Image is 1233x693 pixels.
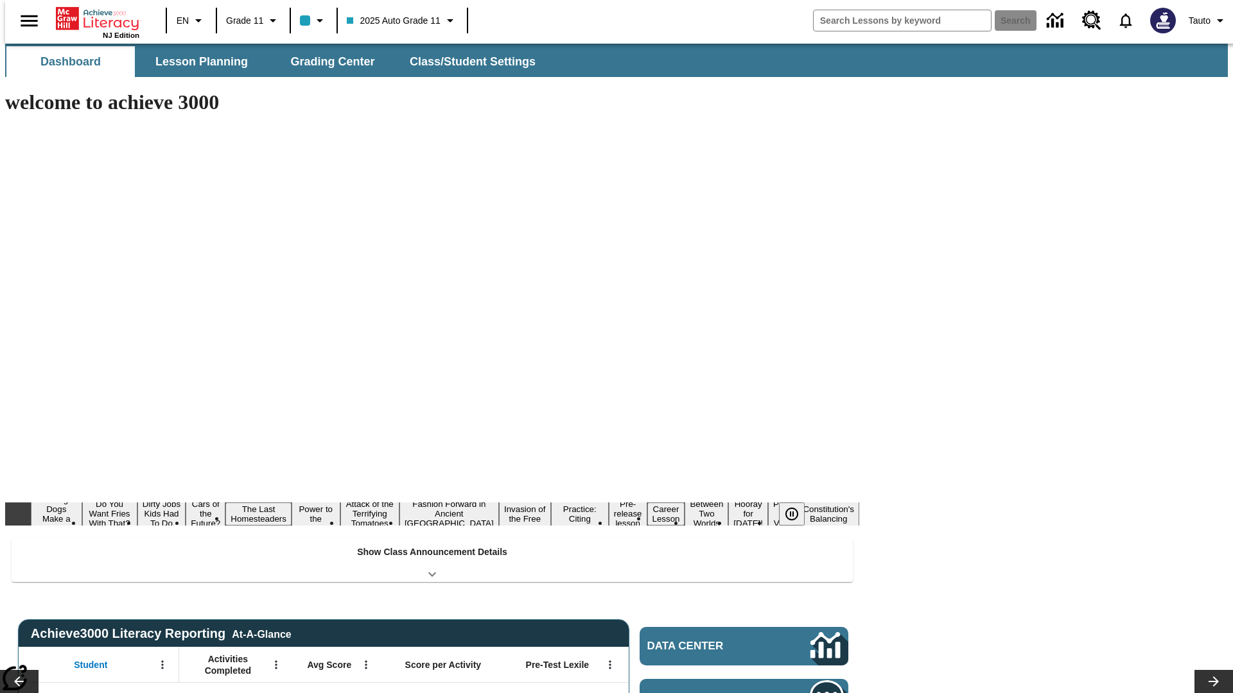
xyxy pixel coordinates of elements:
button: Language: EN, Select a language [171,9,212,32]
button: Open Menu [153,655,172,674]
span: Lesson Planning [155,55,248,69]
h1: welcome to achieve 3000 [5,90,859,114]
span: Grading Center [290,55,374,69]
button: Grade: Grade 11, Select a grade [221,9,286,32]
button: Slide 6 Solar Power to the People [292,493,340,535]
div: SubNavbar [5,44,1228,77]
span: Data Center [647,640,767,653]
button: Slide 11 Pre-release lesson [609,497,647,530]
span: Class/Student Settings [410,55,536,69]
button: Slide 12 Career Lesson [647,502,685,526]
span: Grade 11 [226,14,263,28]
span: Dashboard [40,55,101,69]
button: Select a new avatar [1142,4,1184,37]
div: At-A-Glance [232,626,291,640]
span: Pre-Test Lexile [526,659,590,671]
button: Slide 13 Between Two Worlds [685,497,728,530]
button: Slide 2 Do You Want Fries With That? [82,497,137,530]
button: Slide 8 Fashion Forward in Ancient Rome [399,497,499,530]
span: Student [74,659,107,671]
button: Profile/Settings [1184,9,1233,32]
div: Pause [779,502,818,526]
div: SubNavbar [5,46,547,77]
button: Grading Center [268,46,397,77]
button: Open Menu [356,655,376,674]
button: Class color is light blue. Change class color [295,9,333,32]
input: search field [814,10,991,31]
div: Show Class Announcement Details [12,538,853,582]
span: Score per Activity [405,659,482,671]
span: Achieve3000 Literacy Reporting [31,626,292,641]
button: Slide 4 Cars of the Future? [186,497,225,530]
button: Slide 15 Point of View [768,497,798,530]
span: Tauto [1189,14,1211,28]
img: Avatar [1150,8,1176,33]
button: Pause [779,502,805,526]
button: Open side menu [10,2,48,40]
span: EN [177,14,189,28]
button: Lesson Planning [137,46,266,77]
button: Lesson carousel, Next [1194,670,1233,693]
a: Data Center [1039,3,1074,38]
button: Open Menu [267,655,286,674]
button: Slide 5 The Last Homesteaders [225,502,292,526]
button: Slide 3 Dirty Jobs Kids Had To Do [137,497,186,530]
button: Slide 1 Diving Dogs Make a Splash [31,493,82,535]
p: Show Class Announcement Details [357,545,507,559]
a: Data Center [640,627,848,665]
a: Home [56,6,139,31]
span: NJ Edition [103,31,139,39]
button: Open Menu [600,655,620,674]
a: Notifications [1109,4,1142,37]
a: Resource Center, Will open in new tab [1074,3,1109,38]
button: Slide 16 The Constitution's Balancing Act [798,493,859,535]
button: Slide 9 The Invasion of the Free CD [499,493,551,535]
button: Class: 2025 Auto Grade 11, Select your class [342,9,462,32]
button: Slide 14 Hooray for Constitution Day! [728,497,768,530]
span: 2025 Auto Grade 11 [347,14,440,28]
button: Class/Student Settings [399,46,546,77]
button: Dashboard [6,46,135,77]
span: Avg Score [307,659,351,671]
button: Slide 10 Mixed Practice: Citing Evidence [551,493,609,535]
button: Slide 7 Attack of the Terrifying Tomatoes [340,497,399,530]
div: Home [56,4,139,39]
span: Activities Completed [186,653,270,676]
